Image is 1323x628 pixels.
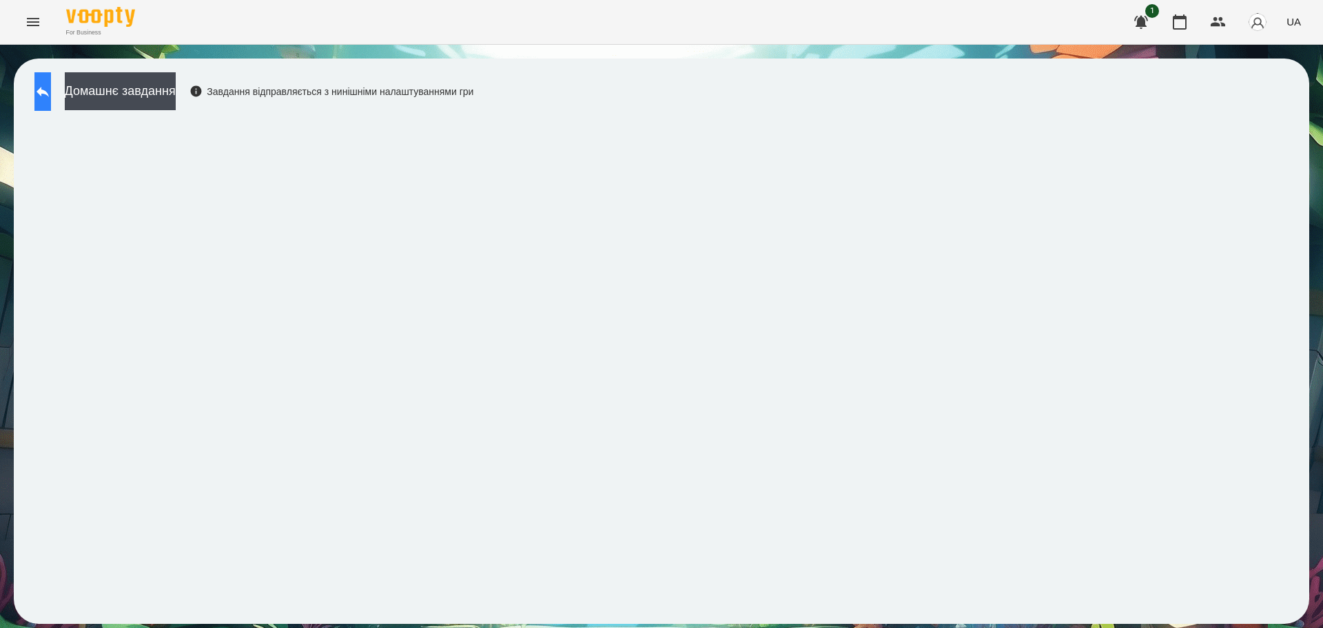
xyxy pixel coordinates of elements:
[1286,14,1301,29] span: UA
[66,7,135,27] img: Voopty Logo
[1281,9,1306,34] button: UA
[189,85,474,98] div: Завдання відправляється з нинішніми налаштуваннями гри
[1145,4,1159,18] span: 1
[65,72,176,110] button: Домашнє завдання
[66,28,135,37] span: For Business
[1248,12,1267,32] img: avatar_s.png
[17,6,50,39] button: Menu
